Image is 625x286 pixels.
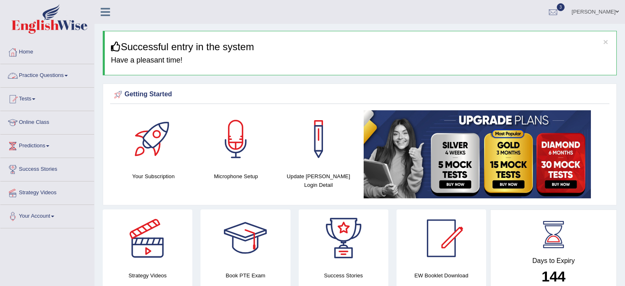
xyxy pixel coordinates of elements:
[500,257,607,265] h4: Days to Expiry
[557,3,565,11] span: 3
[0,158,94,179] a: Success Stories
[397,271,486,280] h4: EW Booklet Download
[0,135,94,155] a: Predictions
[116,172,191,181] h4: Your Subscription
[0,205,94,226] a: Your Account
[0,181,94,202] a: Strategy Videos
[199,172,273,181] h4: Microphone Setup
[0,64,94,85] a: Practice Questions
[364,110,591,198] img: small5.jpg
[201,271,290,280] h4: Book PTE Exam
[0,111,94,132] a: Online Class
[111,56,610,65] h4: Have a pleasant time!
[542,268,565,284] b: 144
[0,88,94,108] a: Tests
[111,42,610,52] h3: Successful entry in the system
[0,41,94,61] a: Home
[299,271,388,280] h4: Success Stories
[281,172,356,189] h4: Update [PERSON_NAME] Login Detail
[603,37,608,46] button: ×
[103,271,192,280] h4: Strategy Videos
[112,88,607,101] div: Getting Started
